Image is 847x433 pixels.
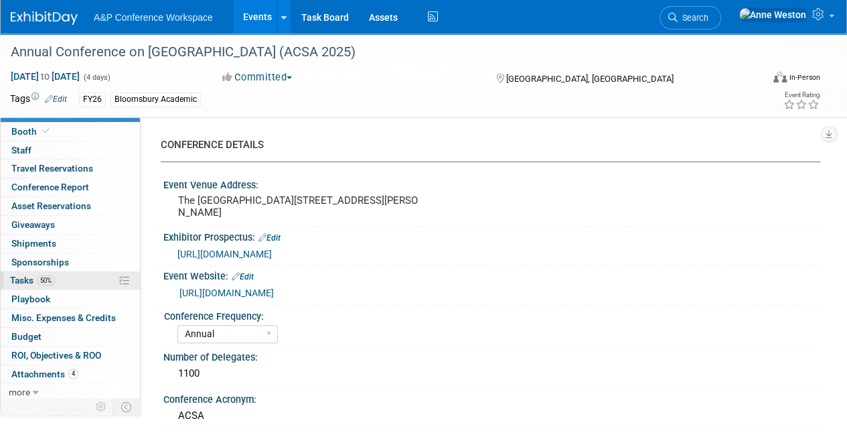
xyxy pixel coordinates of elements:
div: Event Rating [783,92,820,99]
span: Search [678,13,708,23]
span: Tasks [10,275,55,286]
a: Shipments [1,235,140,253]
div: Bloomsbury Academic [110,92,201,107]
div: Event Format [702,70,820,90]
span: Misc. Expenses & Credits [11,312,116,323]
i: Booth reservation complete [43,127,50,135]
td: Tags [10,92,67,107]
img: Format-Inperson.png [773,72,787,82]
a: Conference Report [1,178,140,196]
span: Shipments [11,238,56,249]
div: 1100 [173,363,810,384]
span: Staff [11,145,31,156]
span: 4 [68,369,78,379]
span: Giveaways [11,219,55,230]
span: A&P Conference Workspace [94,12,213,23]
td: Personalize Event Tab Strip [90,398,113,416]
span: ROI, Objectives & ROO [11,350,101,361]
a: Edit [258,233,281,243]
span: Conference Report [11,182,89,192]
span: Travel Reservations [11,163,93,174]
span: Attachments [11,369,78,379]
span: 50% [37,275,55,286]
a: Travel Reservations [1,160,140,178]
span: more [9,387,30,397]
div: Number of Delegates: [163,347,820,364]
pre: The [GEOGRAPHIC_DATA][STREET_ADDRESS][PERSON_NAME] [178,194,422,219]
a: [URL][DOMAIN_NAME] [177,249,272,259]
span: Booth [11,126,52,137]
a: Staff [1,141,140,160]
a: Budget [1,328,140,346]
div: Exhibitor Prospectus: [163,227,820,245]
a: Search [660,6,721,29]
a: Giveaways [1,216,140,234]
a: Attachments4 [1,365,140,383]
span: Budget [11,331,42,342]
img: ExhibitDay [11,11,78,25]
div: Conference Frequency: [164,306,814,323]
div: Conference Acronym: [163,389,820,406]
a: Asset Reservations [1,197,140,215]
td: Toggle Event Tabs [113,398,141,416]
span: to [39,71,52,82]
img: Anne Weston [739,7,807,22]
div: CONFERENCE DETAILS [161,138,810,152]
a: Tasks50% [1,271,140,290]
span: (4 days) [82,73,110,82]
span: [DATE] [DATE] [10,70,80,82]
div: In-Person [789,72,820,82]
a: Playbook [1,290,140,308]
span: Sponsorships [11,257,69,267]
div: Event Venue Address: [163,175,820,192]
a: [URL][DOMAIN_NAME] [179,288,274,298]
span: Asset Reservations [11,200,91,211]
div: FY26 [79,92,106,107]
a: Sponsorships [1,253,140,271]
div: Event Website: [163,266,820,284]
div: ACSA [173,406,810,426]
span: [GEOGRAPHIC_DATA], [GEOGRAPHIC_DATA] [506,74,673,84]
a: Booth [1,123,140,141]
a: more [1,383,140,401]
span: Playbook [11,294,50,304]
a: ROI, Objectives & ROO [1,347,140,365]
a: Edit [45,95,67,104]
button: Committed [218,70,297,84]
a: Misc. Expenses & Credits [1,309,140,327]
div: Annual Conference on [GEOGRAPHIC_DATA] (ACSA 2025) [6,40,751,64]
a: Edit [232,272,254,282]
